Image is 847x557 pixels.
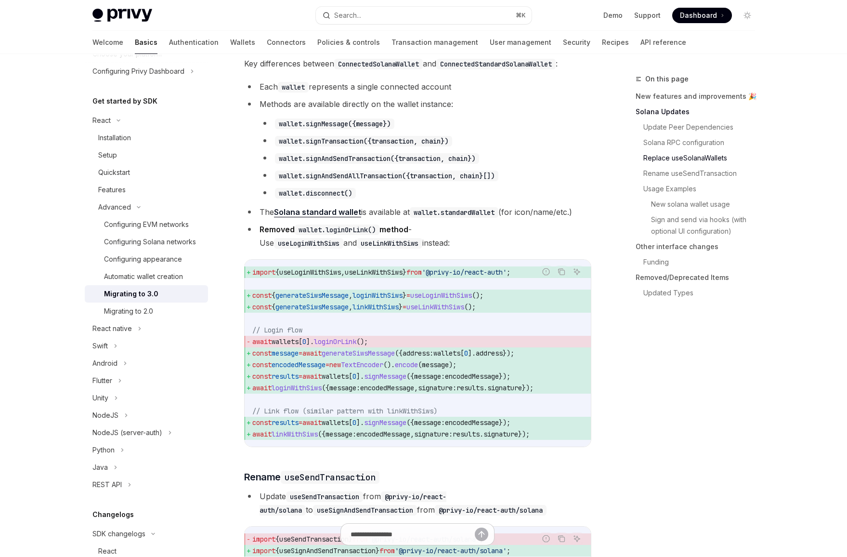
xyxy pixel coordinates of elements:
[252,418,272,427] span: const
[272,384,322,392] span: loginWithSiws
[410,430,414,438] span: ,
[352,372,356,381] span: 0
[476,349,503,358] span: address
[92,95,157,107] h5: Get started by SDK
[244,80,591,93] li: Each represents a single connected account
[92,410,118,421] div: NodeJS
[272,349,299,358] span: message
[636,239,763,254] a: Other interface changes
[357,238,422,249] code: useLinkWithSiws
[464,349,468,358] span: 0
[680,11,717,20] span: Dashboard
[302,349,322,358] span: await
[98,184,126,196] div: Features
[252,268,275,277] span: import
[272,291,275,300] span: {
[85,129,208,146] a: Installation
[522,384,534,392] span: });
[643,181,763,197] a: Usage Examples
[356,337,368,346] span: ();
[643,254,763,270] a: Funding
[104,288,158,300] div: Migrating to 3.0
[487,384,522,392] span: signature
[422,360,449,369] span: message
[322,372,349,381] span: wallets
[643,166,763,181] a: Rename useSendTransaction
[445,372,499,381] span: encodedMessage
[272,372,299,381] span: results
[499,418,510,427] span: });
[555,265,568,278] button: Copy the contents from the code block
[85,251,208,268] a: Configuring appearance
[104,236,196,248] div: Configuring Solana networks
[329,384,360,392] span: message:
[360,384,414,392] span: encodedMessage
[518,430,530,438] span: });
[640,31,686,54] a: API reference
[636,104,763,119] a: Solana Updates
[356,430,410,438] span: encodedMessage
[299,372,302,381] span: =
[252,384,272,392] span: await
[391,31,478,54] a: Transaction management
[499,372,510,381] span: });
[540,265,552,278] button: Report incorrect code
[643,150,763,166] a: Replace useSolanaWallets
[230,31,255,54] a: Wallets
[356,418,364,427] span: ].
[98,167,130,178] div: Quickstart
[349,303,352,311] span: ,
[272,303,275,311] span: {
[403,303,406,311] span: =
[383,360,395,369] span: ().
[92,115,111,126] div: React
[295,225,379,235] code: wallet.loginOrLink()
[92,444,115,456] div: Python
[468,349,476,358] span: ].
[341,268,345,277] span: ,
[503,349,514,358] span: });
[104,219,189,230] div: Configuring EVM networks
[422,268,507,277] span: '@privy-io/react-auth'
[414,372,445,381] span: message:
[85,164,208,181] a: Quickstart
[395,349,403,358] span: ({
[349,291,352,300] span: ,
[364,418,406,427] span: signMessage
[643,119,763,135] a: Update Peer Dependencies
[341,360,383,369] span: TextEncoder
[275,119,394,129] code: wallet.signMessage({message})
[571,265,583,278] button: Ask AI
[272,418,299,427] span: results
[406,303,464,311] span: useLinkWithSiws
[169,31,219,54] a: Authentication
[403,349,433,358] span: address:
[252,337,272,346] span: await
[92,323,132,334] div: React native
[480,430,483,438] span: .
[278,82,309,93] code: wallet
[414,418,445,427] span: message:
[418,360,422,369] span: (
[436,59,556,69] code: ConnectedStandardSolanaWallet
[410,207,498,218] code: wallet.standardWallet
[85,268,208,285] a: Automatic wallet creation
[267,31,306,54] a: Connectors
[98,201,131,213] div: Advanced
[98,545,117,557] div: React
[483,384,487,392] span: .
[275,188,356,199] code: wallet.disconnect()
[516,12,526,19] span: ⌘ K
[314,337,356,346] span: loginOrLink
[92,375,112,386] div: Flutter
[316,7,532,24] button: Search...⌘K
[406,291,410,300] span: =
[244,57,591,70] span: Key differences between and :
[318,430,326,438] span: ({
[302,372,322,381] span: await
[634,11,661,20] a: Support
[244,205,591,219] li: The is available at (for icon/name/etc.)
[244,223,591,250] li: - Use and instead:
[275,303,349,311] span: generateSiwsMessage
[104,271,183,282] div: Automatic wallet creation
